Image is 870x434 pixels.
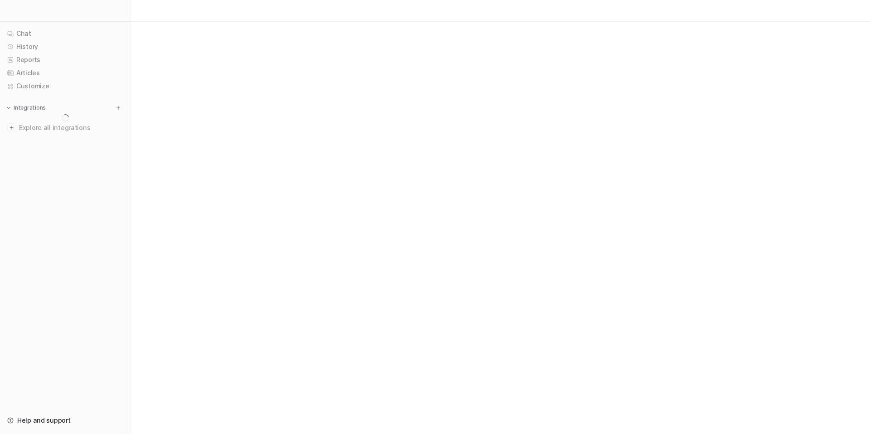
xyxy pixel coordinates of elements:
a: Help and support [4,414,126,427]
a: Explore all integrations [4,121,126,134]
a: Chat [4,27,126,40]
img: explore all integrations [7,123,16,132]
a: Reports [4,53,126,66]
span: Explore all integrations [19,121,123,135]
img: menu_add.svg [115,105,121,111]
a: History [4,40,126,53]
a: Articles [4,67,126,79]
img: expand menu [5,105,12,111]
button: Integrations [4,103,48,112]
a: Customize [4,80,126,92]
p: Integrations [14,104,46,111]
